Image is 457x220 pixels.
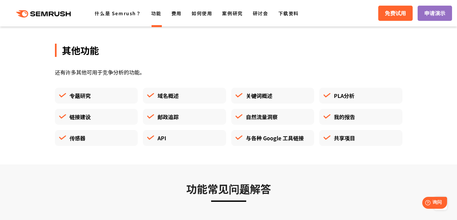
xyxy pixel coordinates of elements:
[69,92,91,100] font: 专题研究
[171,10,182,17] a: 费用
[186,181,271,196] font: 功能常见问题解答
[55,68,145,76] font: 还有许多其他可用于竞争分析的功能。
[62,44,99,57] font: 其他功能
[253,10,268,17] a: 研讨会
[424,9,445,17] font: 申请演示
[246,134,304,142] font: 与各种 Google 工具链接
[222,10,243,17] a: 案例研究
[334,134,355,142] font: 共享项目
[278,10,299,17] a: 下载资料
[334,113,355,121] font: 我的报告
[385,9,406,17] font: 免费试用
[158,92,179,100] font: 域名概述
[192,10,212,17] a: 如何使用
[95,10,141,17] a: 什么是 Semrush？
[246,92,272,100] font: 关键词概述
[418,6,452,21] a: 申请演示
[158,113,179,121] font: 邮政追踪
[334,92,354,100] font: PLA分析
[398,194,450,213] iframe: 帮助小部件启动器
[158,134,166,142] font: API
[246,113,278,121] font: 自然流量洞察
[151,10,161,17] a: 功能
[378,6,413,21] a: 免费试用
[69,113,91,121] font: 链接建设
[69,134,85,142] font: 传感器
